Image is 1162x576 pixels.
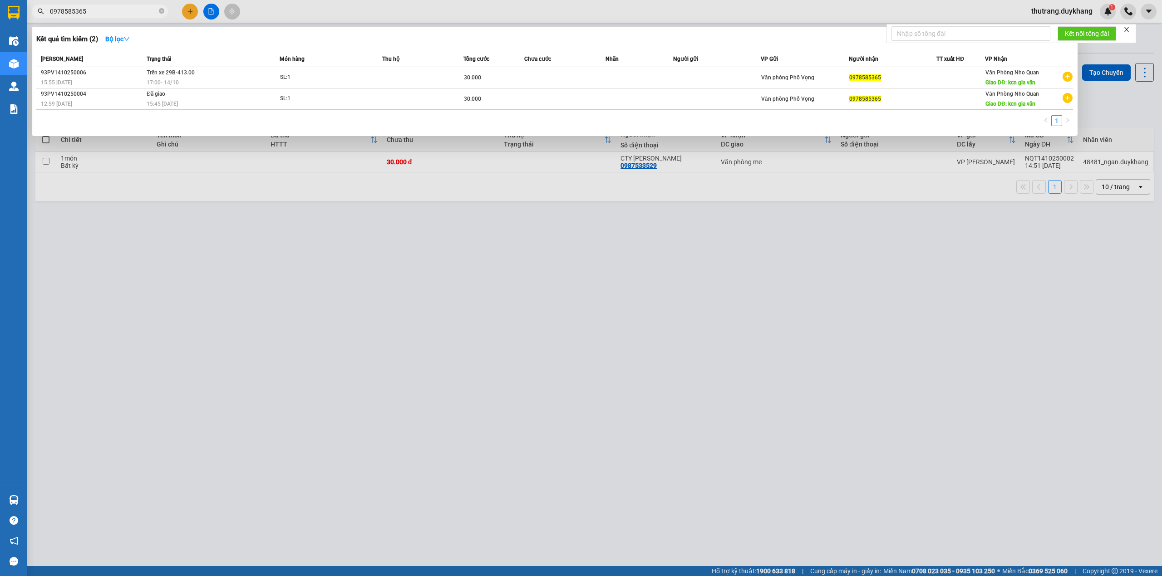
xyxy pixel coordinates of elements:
[985,79,1035,86] span: Giao DĐ: kcn gia vân
[464,74,481,81] span: 30.000
[1043,117,1049,123] span: left
[985,101,1035,107] span: Giao DĐ: kcn gia vân
[41,56,83,62] span: [PERSON_NAME]
[382,56,399,62] span: Thu hộ
[761,96,814,102] span: Văn phòng Phố Vọng
[9,82,19,91] img: warehouse-icon
[524,56,551,62] span: Chưa cước
[1040,115,1051,126] li: Previous Page
[1058,26,1116,41] button: Kết nối tổng đài
[761,56,778,62] span: VP Gửi
[1063,72,1073,82] span: plus-circle
[147,69,195,76] span: Trên xe 29B-413.00
[9,104,19,114] img: solution-icon
[891,26,1050,41] input: Nhập số tổng đài
[1065,29,1109,39] span: Kết nối tổng đài
[936,56,964,62] span: TT xuất HĐ
[849,74,881,81] span: 0978585365
[50,6,157,16] input: Tìm tên, số ĐT hoặc mã đơn
[147,79,179,86] span: 17:00 - 14/10
[9,36,19,46] img: warehouse-icon
[985,56,1007,62] span: VP Nhận
[8,6,20,20] img: logo-vxr
[41,68,144,78] div: 93PV1410250006
[1052,116,1062,126] a: 1
[38,8,44,15] span: search
[761,74,814,81] span: Văn phòng Phố Vọng
[36,34,98,44] h3: Kết quả tìm kiếm ( 2 )
[9,59,19,68] img: warehouse-icon
[463,56,489,62] span: Tổng cước
[41,79,72,86] span: 15:55 [DATE]
[1062,115,1073,126] button: right
[464,96,481,102] span: 30.000
[159,8,164,14] span: close-circle
[985,91,1039,97] span: Văn Phòng Nho Quan
[147,91,165,97] span: Đã giao
[10,557,18,566] span: message
[849,96,881,102] span: 0978585365
[1123,26,1130,33] span: close
[10,516,18,525] span: question-circle
[1062,115,1073,126] li: Next Page
[147,56,171,62] span: Trạng thái
[105,35,130,43] strong: Bộ lọc
[159,7,164,16] span: close-circle
[1063,93,1073,103] span: plus-circle
[606,56,619,62] span: Nhãn
[673,56,698,62] span: Người gửi
[1065,117,1070,123] span: right
[280,56,305,62] span: Món hàng
[985,69,1039,76] span: Văn Phòng Nho Quan
[280,94,348,104] div: SL: 1
[147,101,178,107] span: 15:45 [DATE]
[41,101,72,107] span: 12:59 [DATE]
[849,56,878,62] span: Người nhận
[41,89,144,99] div: 93PV1410250004
[1040,115,1051,126] button: left
[98,32,137,46] button: Bộ lọcdown
[280,73,348,83] div: SL: 1
[1051,115,1062,126] li: 1
[9,495,19,505] img: warehouse-icon
[10,537,18,545] span: notification
[123,36,130,42] span: down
